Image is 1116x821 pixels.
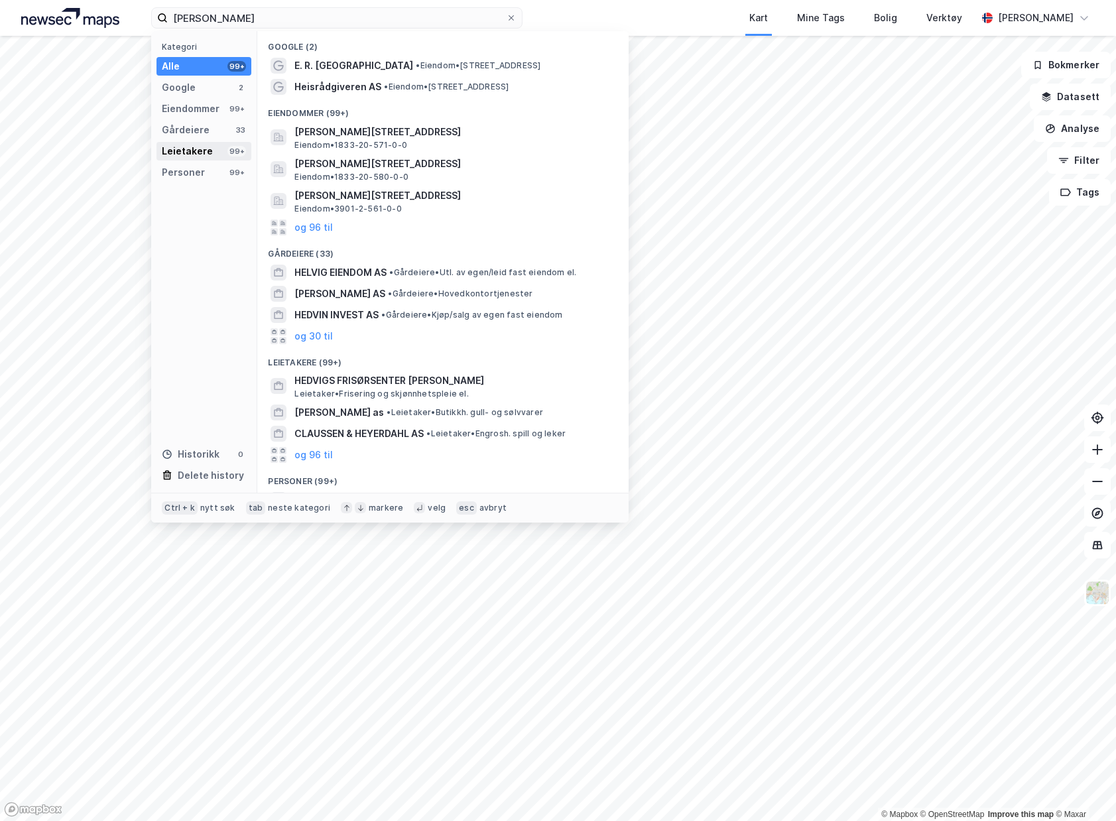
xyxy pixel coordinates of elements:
button: Datasett [1030,84,1111,110]
div: Kart [749,10,768,26]
span: Gårdeiere • Kjøp/salg av egen fast eiendom [381,310,562,320]
div: Google [162,80,196,95]
span: HEDVIGS FRISØRSENTER [PERSON_NAME] [294,373,613,389]
div: neste kategori [268,503,330,513]
div: Leietakere (99+) [257,347,629,371]
a: Mapbox homepage [4,802,62,817]
div: [PERSON_NAME] [998,10,1074,26]
div: Ctrl + k [162,501,198,515]
a: Mapbox [881,810,918,819]
span: • [416,60,420,70]
span: Eiendom • 3901-2-561-0-0 [294,204,401,214]
button: Analyse [1034,115,1111,142]
img: logo.a4113a55bc3d86da70a041830d287a7e.svg [21,8,119,28]
span: • [381,310,385,320]
input: Søk på adresse, matrikkel, gårdeiere, leietakere eller personer [168,8,506,28]
div: avbryt [479,503,507,513]
button: Filter [1047,147,1111,174]
div: nytt søk [200,503,235,513]
div: tab [246,501,266,515]
span: Eiendom • [STREET_ADDRESS] [384,82,509,92]
span: Heisrådgiveren AS [294,79,381,95]
button: og 30 til [294,328,333,344]
div: 2 [235,82,246,93]
span: HELVIG EIENDOM AS [294,265,387,281]
div: Alle [162,58,180,74]
span: Eiendom • 1833-20-580-0-0 [294,172,408,182]
span: E. R. [GEOGRAPHIC_DATA] [294,58,413,74]
div: Google (2) [257,31,629,55]
span: [PERSON_NAME][STREET_ADDRESS] [294,124,613,140]
span: • [389,267,393,277]
div: esc [456,501,477,515]
div: Personer [162,164,205,180]
span: Leietaker • Engrosh. spill og leker [426,428,566,439]
span: • [384,82,388,92]
div: Kategori [162,42,251,52]
span: Gårdeiere • Hovedkontortjenester [388,288,532,299]
span: • [388,288,392,298]
button: Bokmerker [1021,52,1111,78]
button: og 96 til [294,447,333,463]
span: • [426,428,430,438]
div: Eiendommer (99+) [257,97,629,121]
button: og 96 til [294,220,333,235]
span: Leietaker • Butikkh. gull- og sølvvarer [387,407,543,418]
a: Improve this map [988,810,1054,819]
span: [PERSON_NAME][STREET_ADDRESS] [294,156,613,172]
span: • [387,407,391,417]
div: markere [369,503,403,513]
div: Eiendommer [162,101,219,117]
div: Bolig [874,10,897,26]
img: Z [1085,580,1110,605]
span: Leietaker • Frisering og skjønnhetspleie el. [294,389,468,399]
div: 0 [235,449,246,460]
span: Eiendom • 1833-20-571-0-0 [294,140,407,151]
div: Personer (99+) [257,466,629,489]
div: 99+ [227,167,246,178]
div: 33 [235,125,246,135]
iframe: Chat Widget [1050,757,1116,821]
span: Gårdeiere • Utl. av egen/leid fast eiendom el. [389,267,576,278]
a: OpenStreetMap [920,810,985,819]
div: Gårdeiere (33) [257,238,629,262]
div: Historikk [162,446,219,462]
div: velg [428,503,446,513]
div: 99+ [227,146,246,157]
button: Tags [1049,179,1111,206]
span: HEDVIN INVEST AS [294,307,379,323]
div: Verktøy [926,10,962,26]
div: Kontrollprogram for chat [1050,757,1116,821]
div: Delete history [178,468,244,483]
span: [PERSON_NAME] as [294,405,384,420]
div: Gårdeiere [162,122,210,138]
span: Eiendom • [STREET_ADDRESS] [416,60,540,71]
div: 99+ [227,61,246,72]
div: Leietakere [162,143,213,159]
span: CLAUSSEN & HEYERDAHL AS [294,426,424,442]
span: [PERSON_NAME] AS [294,286,385,302]
div: Mine Tags [797,10,845,26]
span: [PERSON_NAME][STREET_ADDRESS] [294,188,613,204]
div: 99+ [227,103,246,114]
